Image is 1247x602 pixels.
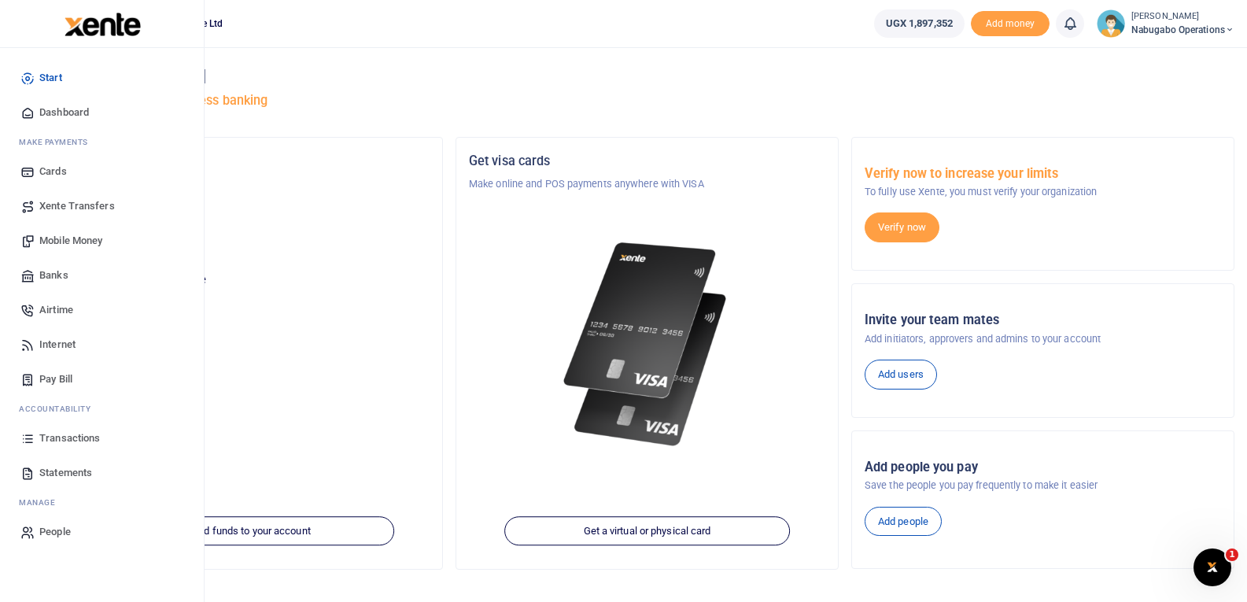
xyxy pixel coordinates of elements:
a: Start [13,61,191,95]
span: Xente Transfers [39,198,115,214]
span: People [39,524,71,540]
span: ake Payments [27,136,88,148]
span: Airtime [39,302,73,318]
span: countability [31,403,90,415]
a: Add funds to your account [109,516,395,546]
a: Pay Bill [13,362,191,397]
img: profile-user [1097,9,1125,38]
span: anage [27,497,56,508]
a: Mobile Money [13,223,191,258]
a: Transactions [13,421,191,456]
p: Add initiators, approvers and admins to your account [865,331,1221,347]
a: Banks [13,258,191,293]
span: Start [39,70,62,86]
span: Banks [39,268,68,283]
h5: Account [73,214,430,230]
span: 1 [1226,548,1238,561]
li: M [13,130,191,154]
span: UGX 1,897,352 [886,16,953,31]
h5: Welcome to better business banking [60,93,1234,109]
h5: Invite your team mates [865,312,1221,328]
p: Save the people you pay frequently to make it easier [865,478,1221,493]
span: Add money [971,11,1050,37]
li: Toup your wallet [971,11,1050,37]
h4: Hello [PERSON_NAME] [60,68,1234,85]
li: Wallet ballance [868,9,971,38]
small: [PERSON_NAME] [1131,10,1234,24]
a: Dashboard [13,95,191,130]
span: Internet [39,337,76,353]
a: profile-user [PERSON_NAME] Nabugabo operations [1097,9,1234,38]
a: UGX 1,897,352 [874,9,965,38]
li: Ac [13,397,191,421]
p: Nabugabo operations [73,238,430,253]
h5: Verify now to increase your limits [865,166,1221,182]
a: People [13,515,191,549]
li: M [13,490,191,515]
a: Add people [865,507,942,537]
span: Transactions [39,430,100,446]
a: logo-small logo-large logo-large [63,17,141,29]
p: Namirembe Guest House Ltd [73,176,430,192]
iframe: Intercom live chat [1194,548,1231,586]
h5: Organization [73,153,430,169]
h5: Get visa cards [469,153,825,169]
span: Pay Bill [39,371,72,387]
a: Get a virtual or physical card [504,516,791,546]
h5: UGX 1,897,352 [73,292,430,308]
span: Cards [39,164,67,179]
span: Dashboard [39,105,89,120]
p: Make online and POS payments anywhere with VISA [469,176,825,192]
img: xente-_physical_cards.png [558,230,736,459]
span: Mobile Money [39,233,102,249]
h5: Add people you pay [865,460,1221,475]
p: To fully use Xente, you must verify your organization [865,184,1221,200]
a: Cards [13,154,191,189]
a: Statements [13,456,191,490]
a: Internet [13,327,191,362]
img: logo-large [65,13,141,36]
span: Statements [39,465,92,481]
p: Your current account balance [73,272,430,288]
span: Nabugabo operations [1131,23,1234,37]
a: Xente Transfers [13,189,191,223]
a: Add money [971,17,1050,28]
a: Add users [865,360,937,390]
a: Verify now [865,212,939,242]
a: Airtime [13,293,191,327]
